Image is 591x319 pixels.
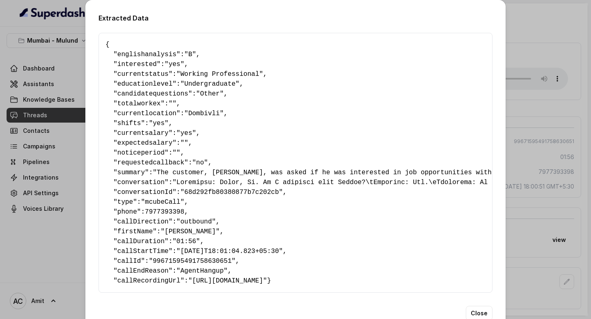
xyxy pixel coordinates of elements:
[172,149,180,157] span: ""
[180,189,283,196] span: "68d292fb80380877b7c202cb"
[145,208,184,216] span: 7977393398
[117,189,172,196] span: conversationId
[117,277,181,285] span: callRecordingUrl
[165,61,184,68] span: "yes"
[117,120,141,127] span: shifts
[117,267,169,275] span: callEndReason
[180,80,239,88] span: "Undergraduate"
[184,51,196,58] span: "B"
[160,228,220,235] span: "[PERSON_NAME]"
[117,169,145,176] span: summary
[117,80,172,88] span: educationlevel
[117,139,172,147] span: expectedsalary
[176,267,228,275] span: "AgentHangup"
[117,100,161,107] span: totalworkex
[149,120,169,127] span: "yes"
[117,228,153,235] span: firstName
[117,198,133,206] span: type
[176,248,283,255] span: "[DATE]T18:01:04.823+05:30"
[117,71,169,78] span: currentstatus
[117,159,184,166] span: requestedcallback
[117,90,188,98] span: candidatequestions
[188,277,267,285] span: "[URL][DOMAIN_NAME]"
[117,61,157,68] span: interested
[98,13,492,23] h2: Extracted Data
[176,71,263,78] span: "Working Professional"
[117,208,137,216] span: phone
[117,218,169,226] span: callDirection
[117,248,169,255] span: callStartTime
[117,130,169,137] span: currentsalary
[141,198,184,206] span: "mcubeCall"
[105,40,486,286] pre: { " ": , " ": , " ": , " ": , " ": , " ": , " ": , " ": , " ": , " ": , " ": , " ": , " ": , " ":...
[196,90,224,98] span: "Other"
[176,218,216,226] span: "outbound"
[172,238,200,245] span: "01:56"
[117,51,176,58] span: englishanalysis
[117,179,165,186] span: conversation
[117,110,176,117] span: currentlocation
[192,159,208,166] span: "no"
[117,257,141,265] span: callId
[117,149,165,157] span: noticeperiod
[176,130,196,137] span: "yes"
[169,100,176,107] span: ""
[180,139,188,147] span: ""
[184,110,224,117] span: "Dombivli"
[117,238,165,245] span: callDuration
[149,257,236,265] span: "99671595491758630651"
